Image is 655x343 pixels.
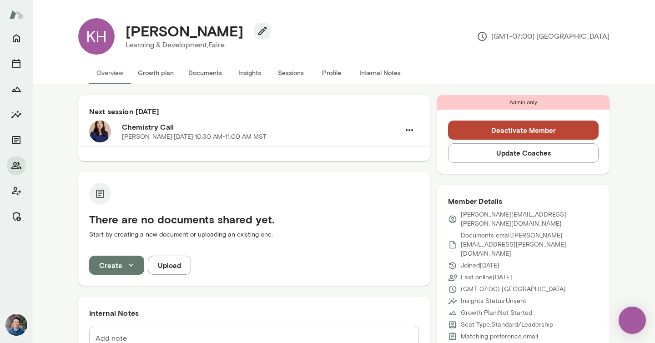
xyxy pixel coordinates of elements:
[78,18,115,55] div: KH
[448,196,599,207] h6: Member Details
[126,22,243,40] h4: [PERSON_NAME]
[461,231,599,258] p: Documents email: [PERSON_NAME][EMAIL_ADDRESS][PERSON_NAME][DOMAIN_NAME]
[311,62,352,84] button: Profile
[7,106,25,124] button: Insights
[89,212,419,227] h5: There are no documents shared yet.
[89,230,419,239] p: Start by creating a new document or uploading an existing one.
[89,62,131,84] button: Overview
[461,261,499,270] p: Joined [DATE]
[461,332,538,341] p: Matching preference: email
[131,62,181,84] button: Growth plan
[7,182,25,200] button: Client app
[448,143,599,162] button: Update Coaches
[448,121,599,140] button: Deactivate Member
[461,285,566,294] p: (GMT-07:00) [GEOGRAPHIC_DATA]
[352,62,408,84] button: Internal Notes
[89,308,419,318] h6: Internal Notes
[126,40,263,50] p: Learning & Development, Faire
[229,62,270,84] button: Insights
[461,320,553,329] p: Seat Type: Standard/Leadership
[7,207,25,226] button: Manage
[181,62,229,84] button: Documents
[461,308,532,318] p: Growth Plan: Not Started
[122,132,267,141] p: [PERSON_NAME] · [DATE] · 10:30 AM-11:00 AM MST
[7,131,25,149] button: Documents
[5,314,27,336] img: Alex Yu
[9,6,24,23] img: Mento
[461,273,512,282] p: Last online [DATE]
[461,210,599,228] p: [PERSON_NAME][EMAIL_ADDRESS][PERSON_NAME][DOMAIN_NAME]
[89,256,144,275] button: Create
[461,297,526,306] p: Insights Status: Unsent
[437,95,610,110] div: Admin only
[7,80,25,98] button: Growth Plan
[122,121,400,132] h6: Chemistry Call
[270,62,311,84] button: Sessions
[7,156,25,175] button: Members
[89,106,419,117] h6: Next session [DATE]
[148,256,191,275] button: Upload
[7,55,25,73] button: Sessions
[7,29,25,47] button: Home
[477,31,610,42] p: (GMT-07:00) [GEOGRAPHIC_DATA]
